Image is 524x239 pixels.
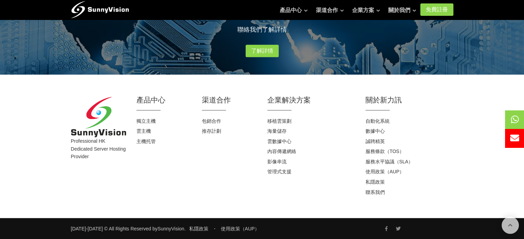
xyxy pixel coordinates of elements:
[366,149,404,154] a: 服務條款（TOS）
[71,225,186,232] small: [DATE]-[DATE] © All Rights Reserved by .
[267,139,291,144] a: 雲數據中心
[66,97,131,197] div: Professional HK Dedicated Server Hosting Provider
[202,95,257,105] h2: 渠道合作
[71,25,453,34] p: 聯絡我們了解詳情
[420,3,453,16] a: 免費註冊
[202,128,221,134] a: 推存計劃
[267,149,296,154] a: 內容傳遞網絡
[267,169,291,174] a: 管理式支援
[136,139,156,144] a: 主機托管
[189,226,208,231] a: 私隱政策
[366,118,390,124] a: 自動化系統
[366,95,453,105] h2: 關於新力訊
[136,95,192,105] h2: 產品中心
[352,3,380,17] a: 企業方案
[157,226,184,231] a: SunnyVision
[267,118,291,124] a: 移植雲策劃
[267,128,287,134] a: 海量儲存
[71,97,126,138] img: SunnyVision Limited
[136,118,156,124] a: 獨立主機
[221,226,260,231] a: 使用政策（AUP）
[366,189,385,195] a: 聯系我們
[280,3,308,17] a: 產品中心
[366,128,385,134] a: 數據中心
[366,169,404,174] a: 使用政策（AUP）
[366,139,385,144] a: 誠聘精英
[246,45,279,57] a: 了解詳情
[212,226,217,231] span: ・
[136,128,151,134] a: 雲主機
[202,118,221,124] a: 包銷合作
[267,95,355,105] h2: 企業解決方案
[267,159,287,164] a: 影像串流
[316,3,344,17] a: 渠道合作
[366,159,413,164] a: 服務水平協議（SLA）
[366,179,385,185] a: 私隱政策
[388,3,416,17] a: 關於我們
